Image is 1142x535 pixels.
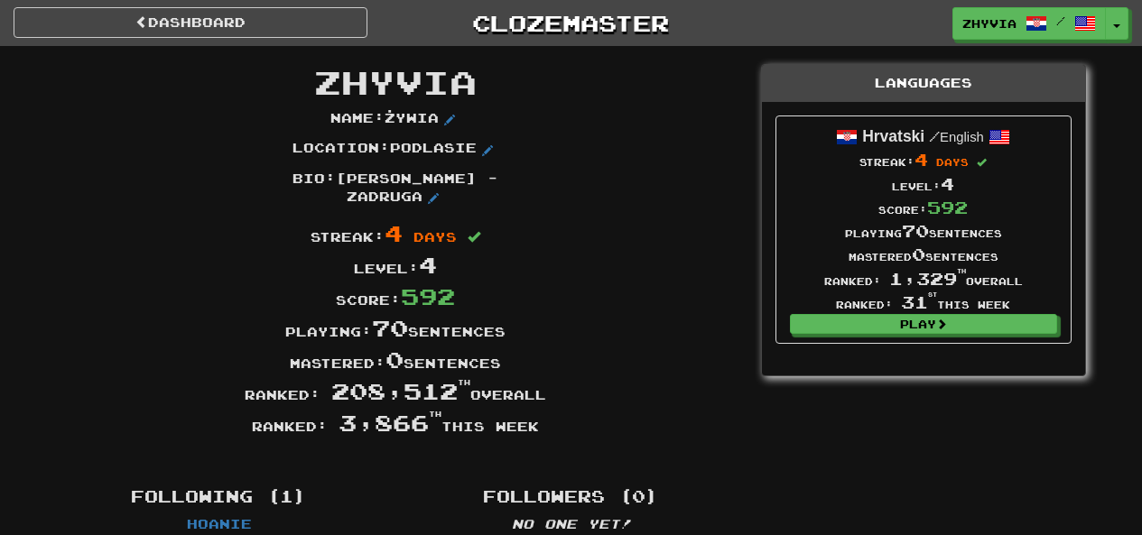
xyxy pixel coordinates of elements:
a: Dashboard [14,7,367,38]
span: 4 [385,219,403,246]
div: Playing: sentences [43,312,747,344]
iframe: fb:share_button Facebook Social Plugin [397,447,458,466]
h4: Following (1) [57,488,382,506]
span: 208,512 [331,377,470,404]
span: Streak includes today. [977,158,987,168]
div: Mastered sentences [824,243,1023,266]
p: Location : Podlasie [292,139,498,161]
span: days [413,229,457,244]
sup: st [928,291,937,298]
div: Mastered: sentences [43,344,747,375]
sup: th [957,268,966,274]
span: 592 [401,282,455,309]
div: Ranked: this week [824,291,1023,314]
iframe: X Post Button [332,447,391,466]
sup: th [429,410,441,419]
span: Zhyvia [962,15,1017,32]
span: 0 [385,346,404,373]
div: Ranked: overall [824,267,1023,291]
span: / [929,128,940,144]
div: Level: [824,172,1023,196]
div: Level: [43,249,747,281]
p: Name : Żywia [330,109,460,131]
div: Playing sentences [824,219,1023,243]
div: Languages [762,65,1085,102]
div: Score: [43,281,747,312]
span: 0 [912,244,925,264]
p: Bio : [PERSON_NAME] - Zadruga [260,170,531,209]
div: Score: [824,196,1023,219]
span: 31 [901,292,937,312]
div: Ranked: this week [43,407,747,438]
small: English [929,130,984,144]
span: 3,866 [339,409,441,436]
strong: Hrvatski [862,127,924,145]
span: Zhyvia [314,62,477,101]
span: days [936,156,969,168]
span: 4 [941,174,954,194]
span: 592 [927,198,968,217]
a: Clozemaster [395,7,748,39]
h4: Followers (0) [409,488,734,506]
span: 4 [915,150,928,170]
a: HoaniE [187,516,252,531]
span: 1,329 [889,269,966,289]
div: Streak: [824,148,1023,171]
span: / [1056,14,1065,27]
div: Ranked: overall [43,375,747,407]
span: 4 [419,251,437,278]
span: 70 [372,314,408,341]
a: Play [790,314,1057,334]
sup: th [458,378,470,387]
em: No one yet! [512,516,631,531]
span: 70 [902,221,929,241]
a: Zhyvia / [952,7,1106,40]
div: Streak: [43,217,747,249]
